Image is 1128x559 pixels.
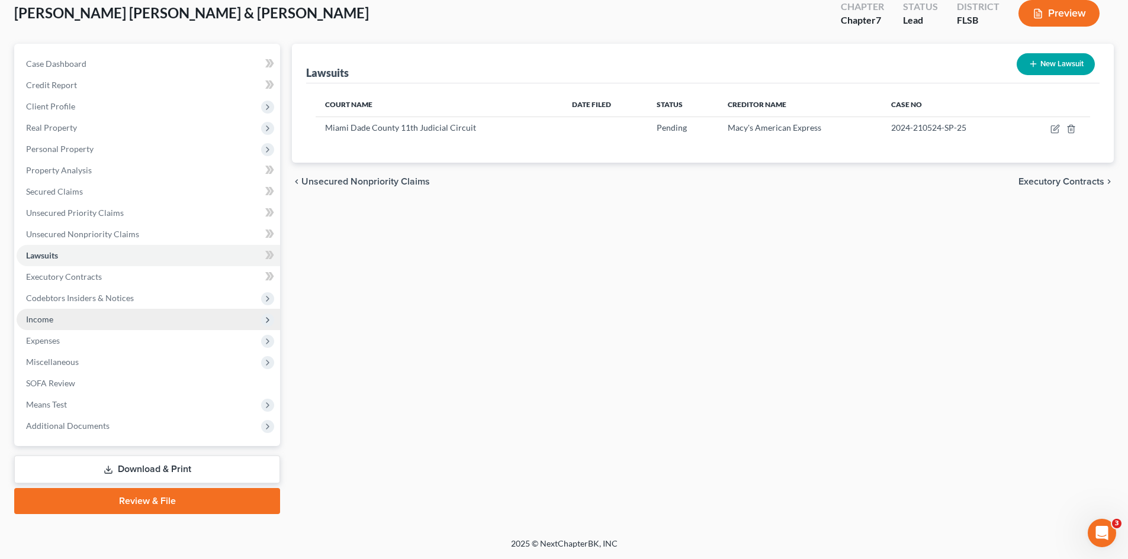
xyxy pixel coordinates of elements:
[26,335,60,345] span: Expenses
[26,399,67,409] span: Means Test
[26,378,75,388] span: SOFA Review
[657,100,683,109] span: Status
[14,455,280,483] a: Download & Print
[1112,519,1121,528] span: 3
[26,250,58,260] span: Lawsuits
[728,100,786,109] span: Creditor Name
[26,421,110,431] span: Additional Documents
[657,122,687,133] span: Pending
[26,101,75,111] span: Client Profile
[26,272,102,282] span: Executory Contracts
[17,160,280,181] a: Property Analysis
[903,14,938,27] div: Lead
[17,245,280,266] a: Lawsuits
[891,122,966,133] span: 2024-210524-SP-25
[841,14,884,27] div: Chapter
[26,122,77,133] span: Real Property
[1017,53,1095,75] button: New Lawsuit
[26,59,86,69] span: Case Dashboard
[17,75,280,96] a: Credit Report
[26,229,139,239] span: Unsecured Nonpriority Claims
[957,14,1000,27] div: FLSB
[301,177,430,186] span: Unsecured Nonpriority Claims
[26,165,92,175] span: Property Analysis
[17,202,280,224] a: Unsecured Priority Claims
[227,538,902,559] div: 2025 © NextChapterBK, INC
[292,177,301,186] i: chevron_left
[26,357,79,367] span: Miscellaneous
[14,4,369,21] span: [PERSON_NAME] [PERSON_NAME] & [PERSON_NAME]
[26,208,124,218] span: Unsecured Priority Claims
[1018,177,1114,186] button: Executory Contracts chevron_right
[325,122,476,133] span: Miami Dade County 11th Judicial Circuit
[26,80,77,90] span: Credit Report
[17,53,280,75] a: Case Dashboard
[17,224,280,245] a: Unsecured Nonpriority Claims
[26,314,53,324] span: Income
[17,181,280,202] a: Secured Claims
[17,373,280,394] a: SOFA Review
[728,122,821,133] span: Macy's American Express
[14,488,280,514] a: Review & File
[26,293,134,303] span: Codebtors Insiders & Notices
[1018,177,1104,186] span: Executory Contracts
[876,14,881,25] span: 7
[292,177,430,186] button: chevron_left Unsecured Nonpriority Claims
[572,100,611,109] span: Date Filed
[26,186,83,196] span: Secured Claims
[325,100,372,109] span: Court Name
[891,100,922,109] span: Case No
[17,266,280,287] a: Executory Contracts
[306,66,349,80] div: Lawsuits
[1104,177,1114,186] i: chevron_right
[26,144,94,154] span: Personal Property
[1088,519,1116,547] iframe: Intercom live chat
